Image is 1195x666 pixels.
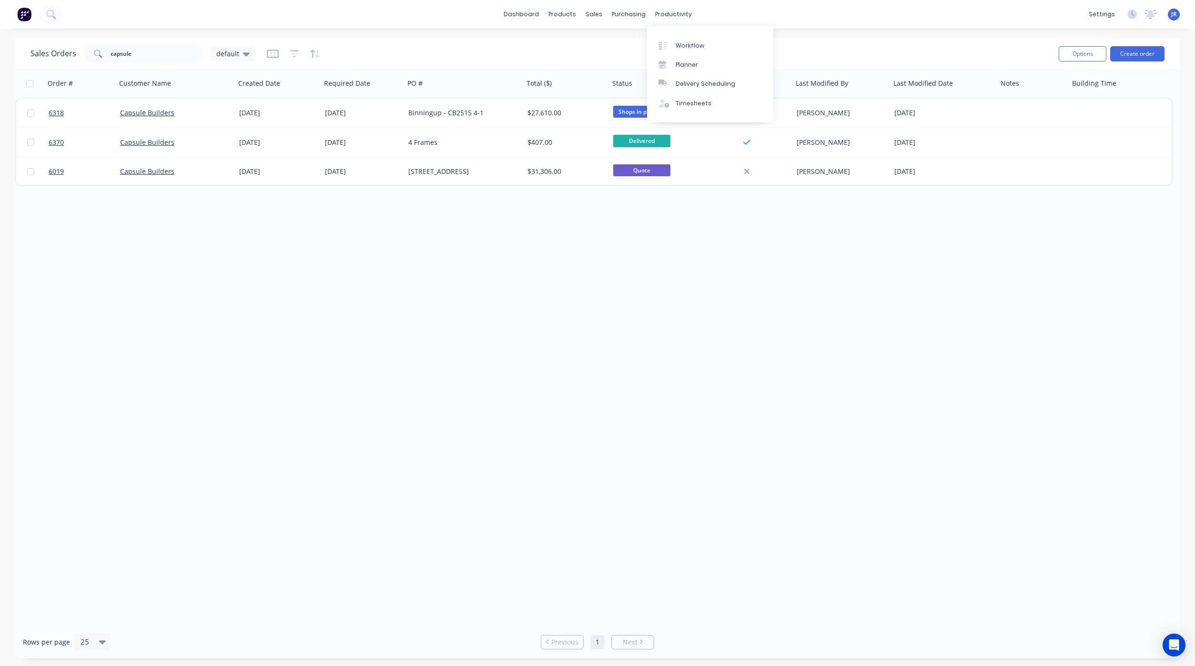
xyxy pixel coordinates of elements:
a: Page 1 is your current page [590,635,605,649]
div: [DATE] [325,167,401,176]
div: Open Intercom Messenger [1163,634,1185,656]
img: Factory [17,7,31,21]
a: Previous page [541,637,583,647]
span: Shops in progre... [613,106,670,118]
div: Order # [48,79,73,88]
span: 6318 [49,108,64,118]
a: Delivery Scheduling [647,74,773,93]
div: $407.00 [527,138,602,147]
div: Delivery Scheduling [676,80,735,88]
a: Capsule Builders [120,138,174,147]
span: Delivered [613,135,670,147]
div: productivity [650,7,697,21]
span: Previous [551,637,578,647]
button: Create order [1110,46,1165,61]
div: Customer Name [119,79,171,88]
a: Capsule Builders [120,167,174,176]
div: [DATE] [239,138,317,147]
div: PO # [407,79,423,88]
div: Planner [676,61,698,69]
a: 6019 [49,157,120,186]
div: Notes [1001,79,1019,88]
span: Quote [613,164,670,176]
div: purchasing [607,7,650,21]
a: 6370 [49,128,120,157]
span: JR [1171,10,1177,19]
div: Created Date [238,79,280,88]
input: Search... [111,44,203,63]
div: Last Modified Date [893,79,953,88]
a: Planner [647,55,773,74]
div: sales [581,7,607,21]
div: [PERSON_NAME] [797,167,882,176]
a: 6318 [49,99,120,127]
span: default [216,49,239,59]
a: Capsule Builders [120,108,174,117]
div: $27,610.00 [527,108,602,118]
div: [DATE] [894,138,994,147]
span: 6019 [49,167,64,176]
div: Last Modified By [796,79,848,88]
div: Workflow [676,41,704,50]
a: Next page [612,637,654,647]
span: Rows per page [23,637,70,647]
div: products [544,7,581,21]
div: Timesheets [676,99,711,108]
div: settings [1084,7,1120,21]
h1: Sales Orders [30,49,76,58]
div: Building Time [1072,79,1116,88]
div: [DATE] [325,108,401,118]
div: [PERSON_NAME] [797,108,882,118]
div: [DATE] [239,167,317,176]
div: 4 Frames [408,138,514,147]
a: Workflow [647,36,773,55]
div: [DATE] [239,108,317,118]
span: Next [623,637,638,647]
div: Required Date [324,79,370,88]
div: [PERSON_NAME] [797,138,882,147]
ul: Pagination [537,635,658,649]
div: [DATE] [894,108,994,118]
div: [DATE] [894,167,994,176]
button: Options [1059,46,1106,61]
div: [DATE] [325,138,401,147]
span: 6370 [49,138,64,147]
div: Status [612,79,632,88]
a: Timesheets [647,94,773,113]
div: [STREET_ADDRESS] [408,167,514,176]
div: Total ($) [527,79,552,88]
div: Binningup - CB2515 4-1 [408,108,514,118]
div: $31,306.00 [527,167,602,176]
a: dashboard [499,7,544,21]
